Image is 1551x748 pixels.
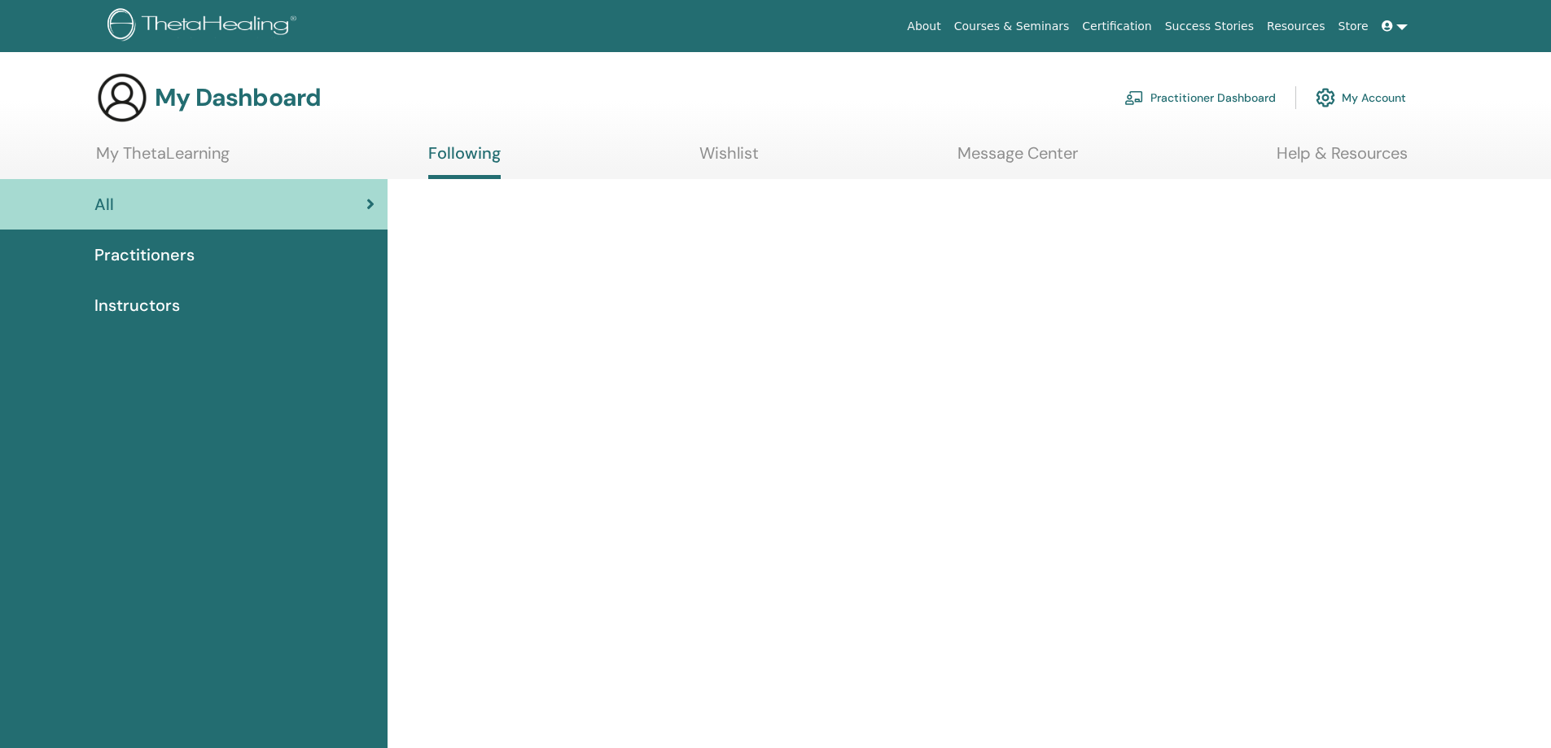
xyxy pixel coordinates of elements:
[1332,11,1375,42] a: Store
[96,72,148,124] img: generic-user-icon.jpg
[1277,143,1408,175] a: Help & Resources
[1124,90,1144,105] img: chalkboard-teacher.svg
[94,243,195,267] span: Practitioners
[94,293,180,317] span: Instructors
[1159,11,1260,42] a: Success Stories
[155,83,321,112] h3: My Dashboard
[428,143,501,179] a: Following
[1076,11,1158,42] a: Certification
[1260,11,1332,42] a: Resources
[957,143,1078,175] a: Message Center
[96,143,230,175] a: My ThetaLearning
[699,143,759,175] a: Wishlist
[1316,84,1335,112] img: cog.svg
[1124,80,1276,116] a: Practitioner Dashboard
[107,8,302,45] img: logo.png
[948,11,1076,42] a: Courses & Seminars
[900,11,947,42] a: About
[1316,80,1406,116] a: My Account
[94,192,114,217] span: All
